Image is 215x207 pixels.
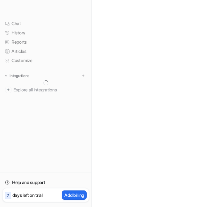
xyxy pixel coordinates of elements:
[3,47,89,56] a: Articles
[5,87,11,93] img: explore all integrations
[12,192,43,198] p: days left on trial
[3,28,89,37] a: History
[13,85,86,95] span: Explore all integrations
[3,85,89,94] a: Explore all integrations
[7,193,9,198] p: 7
[62,190,87,200] button: Add billing
[3,178,89,187] a: Help and support
[4,74,8,78] img: expand menu
[3,73,31,79] button: Integrations
[81,74,85,78] img: menu_add.svg
[3,19,89,28] a: Chat
[10,73,29,78] p: Integrations
[3,38,89,46] a: Reports
[3,56,89,65] a: Customize
[64,192,84,198] p: Add billing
